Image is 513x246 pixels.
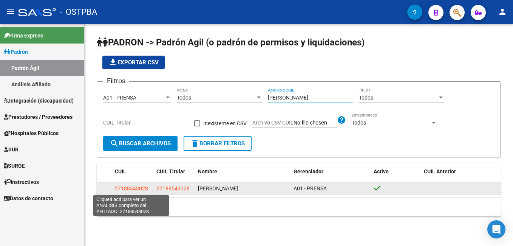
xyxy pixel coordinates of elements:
[294,120,337,126] input: Archivo CSV CUIL
[203,119,247,128] span: Inexistente en CSV
[4,31,43,40] span: Firma Express
[4,194,53,202] span: Datos de contacto
[97,198,501,216] div: 1 total
[4,178,39,186] span: Instructivos
[108,59,159,66] span: Exportar CSV
[110,139,119,148] mat-icon: search
[371,163,421,180] datatable-header-cell: Activo
[4,113,73,121] span: Prestadores / Proveedores
[421,163,501,180] datatable-header-cell: CUIL Anterior
[337,115,346,125] mat-icon: help
[6,7,15,16] mat-icon: menu
[103,136,178,151] button: Buscar Archivos
[352,120,366,126] span: Todos
[4,129,59,137] span: Hospitales Públicos
[498,7,507,16] mat-icon: person
[108,58,117,67] mat-icon: file_download
[97,37,365,48] span: PADRON -> Padrón Agil (o padrón de permisos y liquidaciones)
[374,168,389,174] span: Activo
[198,168,217,174] span: Nombre
[153,163,195,180] datatable-header-cell: CUIL Titular
[487,220,505,238] div: Open Intercom Messenger
[156,185,190,192] span: 27188543028
[294,168,323,174] span: Gerenciador
[359,95,373,101] span: Todos
[4,48,28,56] span: Padrón
[4,97,74,105] span: Integración (discapacidad)
[102,56,165,69] button: Exportar CSV
[424,168,456,174] span: CUIL Anterior
[112,163,153,180] datatable-header-cell: CUIL
[115,168,126,174] span: CUIL
[4,162,25,170] span: SURGE
[294,185,327,192] span: A01 - PRENSA
[103,76,129,86] h3: Filtros
[190,140,245,147] span: Borrar Filtros
[252,120,294,126] span: Archivo CSV CUIL
[115,185,148,192] span: 27188543028
[156,168,185,174] span: CUIL Titular
[290,163,371,180] datatable-header-cell: Gerenciador
[184,136,252,151] button: Borrar Filtros
[177,95,191,101] span: Todos
[190,139,199,148] mat-icon: delete
[4,145,19,154] span: SUR
[60,4,97,20] span: - OSTPBA
[195,163,290,180] datatable-header-cell: Nombre
[198,185,238,192] span: [PERSON_NAME]
[110,140,171,147] span: Buscar Archivos
[103,95,136,101] span: A01 - PRENSA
